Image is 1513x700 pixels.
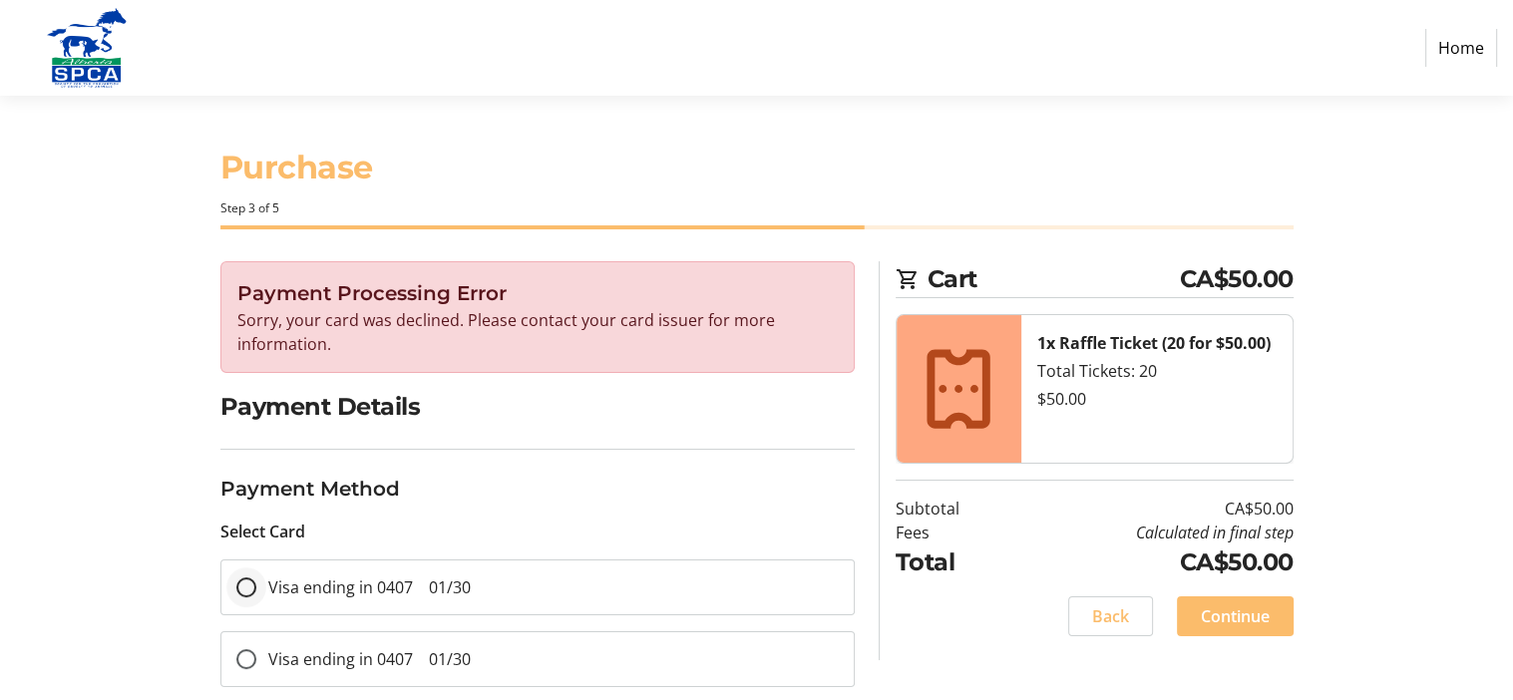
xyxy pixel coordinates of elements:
[268,648,471,670] span: Visa ending in 0407
[268,576,471,598] span: Visa ending in 0407
[896,521,1010,544] td: Fees
[220,474,855,504] h3: Payment Method
[928,261,1180,297] span: Cart
[16,8,158,88] img: Alberta SPCA's Logo
[896,544,1010,580] td: Total
[220,389,855,425] h2: Payment Details
[1068,596,1153,636] button: Back
[1037,387,1277,411] div: $50.00
[429,576,471,598] span: 01/30
[237,308,838,356] p: Sorry, your card was declined. Please contact your card issuer for more information.
[1010,497,1294,521] td: CA$50.00
[220,144,1294,191] h1: Purchase
[429,648,471,670] span: 01/30
[1180,261,1294,297] span: CA$50.00
[1177,596,1294,636] button: Continue
[1010,544,1294,580] td: CA$50.00
[1037,332,1271,354] strong: 1x Raffle Ticket (20 for $50.00)
[1092,604,1129,628] span: Back
[1201,604,1270,628] span: Continue
[1010,521,1294,544] td: Calculated in final step
[220,520,855,543] div: Select Card
[237,278,838,308] h3: Payment Processing Error
[1425,29,1497,67] a: Home
[220,199,1294,217] div: Step 3 of 5
[896,497,1010,521] td: Subtotal
[1037,359,1277,383] div: Total Tickets: 20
